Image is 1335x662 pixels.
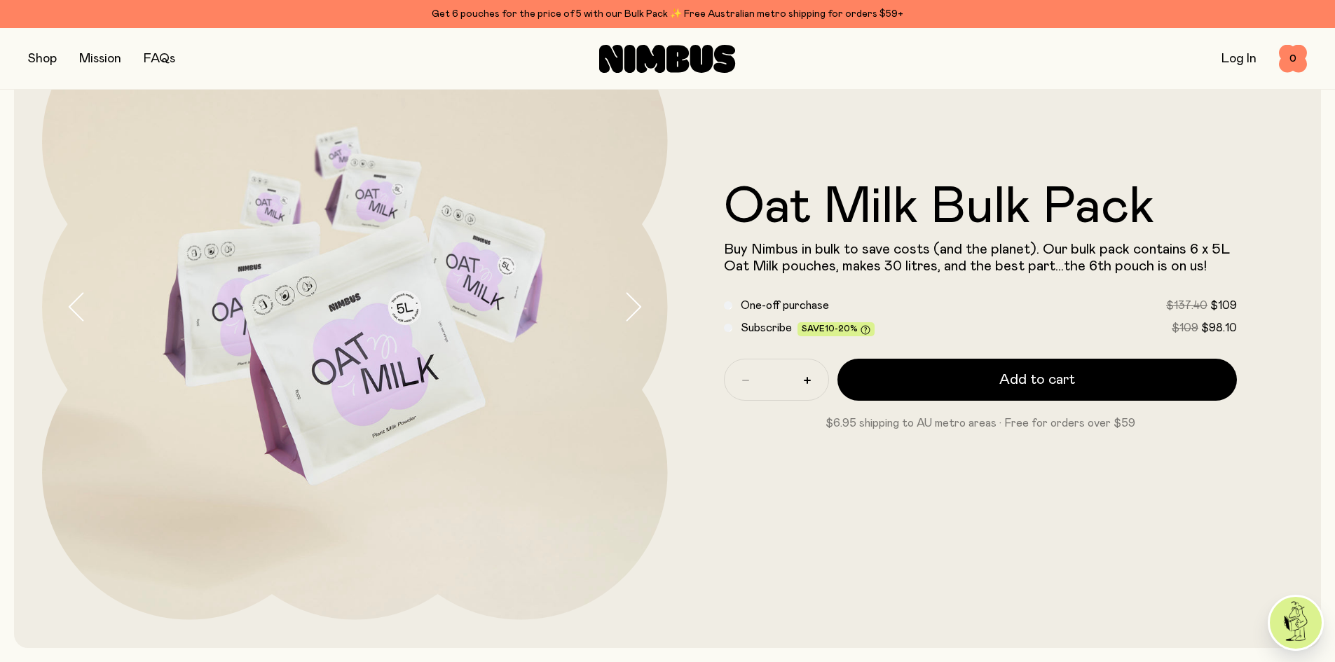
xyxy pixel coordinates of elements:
h1: Oat Milk Bulk Pack [724,182,1238,233]
span: $137.40 [1166,300,1207,311]
span: One-off purchase [741,300,829,311]
a: FAQs [144,53,175,65]
span: Save [802,324,870,335]
a: Mission [79,53,121,65]
span: $109 [1210,300,1237,311]
span: Subscribe [741,322,792,333]
a: Log In [1221,53,1257,65]
span: Buy Nimbus in bulk to save costs (and the planet). Our bulk pack contains 6 x 5L Oat Milk pouches... [724,242,1230,273]
span: Add to cart [999,370,1075,389]
span: $109 [1172,322,1198,333]
p: $6.95 shipping to AU metro areas · Free for orders over $59 [724,415,1238,432]
button: Add to cart [837,359,1238,401]
button: 0 [1279,45,1307,73]
img: agent [1270,597,1322,649]
div: Get 6 pouches for the price of 5 with our Bulk Pack ✨ Free Australian metro shipping for orders $59+ [28,6,1307,22]
span: $98.10 [1201,322,1237,333]
span: 10-20% [825,324,858,333]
